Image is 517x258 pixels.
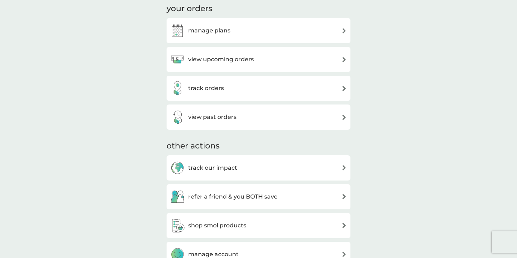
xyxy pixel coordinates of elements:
h3: your orders [167,3,212,14]
img: arrow right [341,252,347,257]
h3: view past orders [188,112,237,122]
h3: view upcoming orders [188,55,254,64]
h3: shop smol products [188,221,246,230]
h3: track our impact [188,163,237,173]
img: arrow right [341,165,347,170]
img: arrow right [341,86,347,91]
img: arrow right [341,223,347,228]
h3: refer a friend & you BOTH save [188,192,278,201]
img: arrow right [341,194,347,199]
img: arrow right [341,115,347,120]
h3: manage plans [188,26,230,35]
img: arrow right [341,28,347,34]
h3: track orders [188,84,224,93]
img: arrow right [341,57,347,62]
h3: other actions [167,141,220,152]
